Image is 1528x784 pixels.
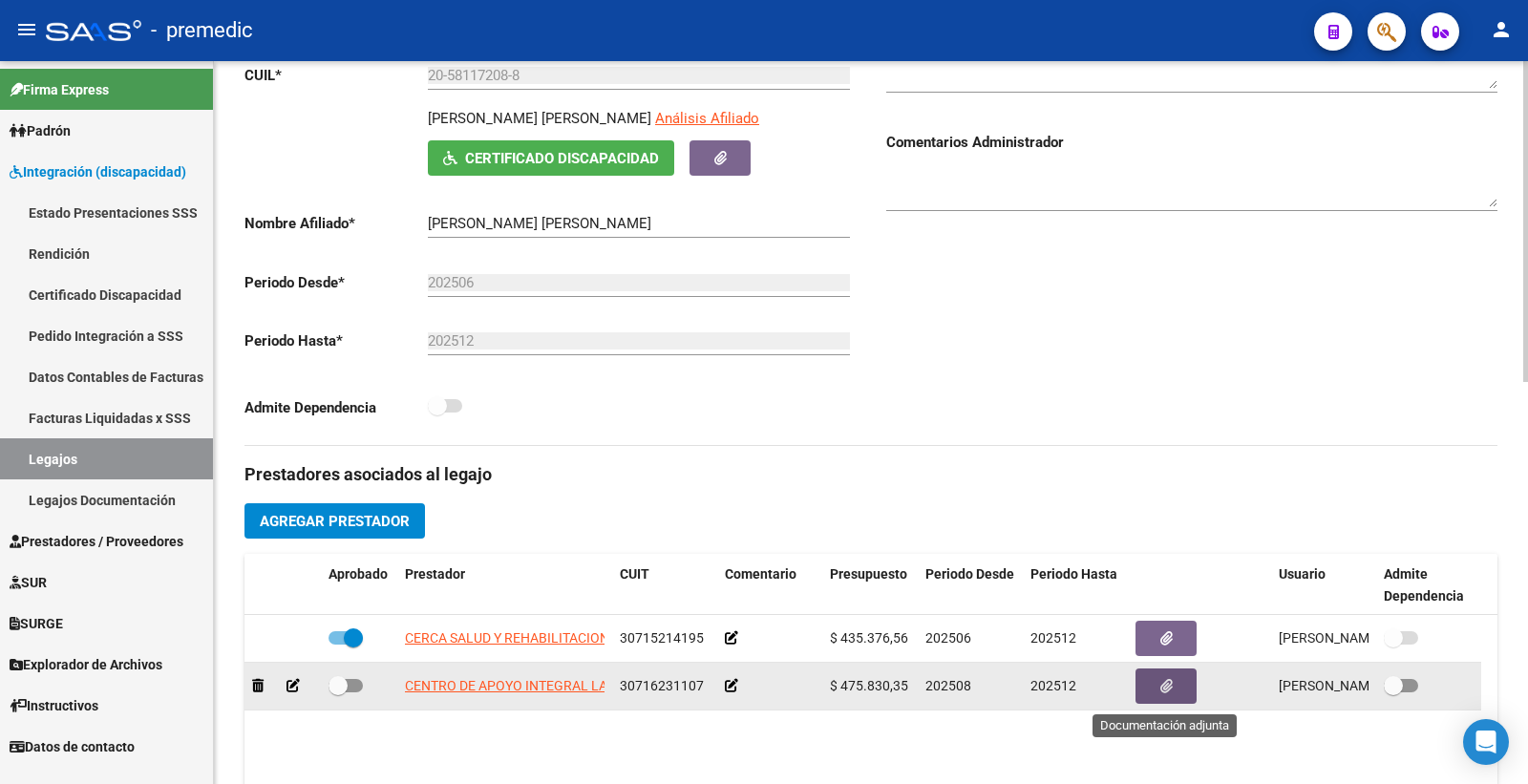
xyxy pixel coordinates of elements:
[1279,678,1429,693] span: [PERSON_NAME] [DATE]
[244,330,428,351] p: Periodo Hasta
[1030,566,1117,582] span: Periodo Hasta
[244,397,428,418] p: Admite Dependencia
[1030,630,1076,646] span: 202512
[321,554,397,617] datatable-header-cell: Aprobado
[925,566,1014,582] span: Periodo Desde
[612,554,717,617] datatable-header-cell: CUIT
[822,554,918,617] datatable-header-cell: Presupuesto
[405,678,687,693] span: CENTRO DE APOYO INTEGRAL LA HUELLA SRL
[405,630,636,646] span: CERCA SALUD Y REHABILITACION S.A.
[830,630,908,646] span: $ 435.376,56
[1271,554,1376,617] datatable-header-cell: Usuario
[10,572,47,593] span: SUR
[244,503,425,539] button: Agregar Prestador
[428,140,674,176] button: Certificado Discapacidad
[244,272,428,293] p: Periodo Desde
[717,554,822,617] datatable-header-cell: Comentario
[918,554,1023,617] datatable-header-cell: Periodo Desde
[10,531,183,552] span: Prestadores / Proveedores
[260,513,410,530] span: Agregar Prestador
[244,461,1497,488] h3: Prestadores asociados al legajo
[830,678,908,693] span: $ 475.830,35
[428,108,651,129] p: [PERSON_NAME] [PERSON_NAME]
[1030,678,1076,693] span: 202512
[10,654,162,675] span: Explorador de Archivos
[620,566,649,582] span: CUIT
[397,554,612,617] datatable-header-cell: Prestador
[620,678,704,693] span: 30716231107
[10,79,109,100] span: Firma Express
[830,566,907,582] span: Presupuesto
[465,150,659,167] span: Certificado Discapacidad
[886,132,1497,153] h3: Comentarios Administrador
[925,678,971,693] span: 202508
[10,736,135,757] span: Datos de contacto
[10,613,63,634] span: SURGE
[655,110,759,127] span: Análisis Afiliado
[620,630,704,646] span: 30715214195
[405,566,465,582] span: Prestador
[725,566,796,582] span: Comentario
[329,566,388,582] span: Aprobado
[1279,630,1429,646] span: [PERSON_NAME] [DATE]
[10,161,186,182] span: Integración (discapacidad)
[10,120,71,141] span: Padrón
[1463,719,1509,765] div: Open Intercom Messenger
[15,18,38,41] mat-icon: menu
[1023,554,1128,617] datatable-header-cell: Periodo Hasta
[10,695,98,716] span: Instructivos
[1279,566,1326,582] span: Usuario
[244,65,428,86] p: CUIL
[1376,554,1481,617] datatable-header-cell: Admite Dependencia
[151,10,253,52] span: - premedic
[244,213,428,234] p: Nombre Afiliado
[925,630,971,646] span: 202506
[1490,18,1513,41] mat-icon: person
[1384,566,1464,604] span: Admite Dependencia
